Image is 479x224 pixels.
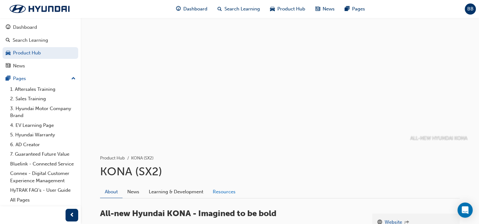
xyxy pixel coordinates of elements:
[8,94,78,104] a: 2. Sales Training
[8,195,78,205] a: All Pages
[183,5,207,13] span: Dashboard
[345,5,350,13] span: pages-icon
[3,60,78,72] a: News
[6,76,10,82] span: pages-icon
[8,104,78,121] a: 3. Hyundai Motor Company Brand
[310,3,340,16] a: news-iconNews
[13,75,26,82] div: Pages
[465,3,476,15] button: BB
[8,121,78,130] a: 4. EV Learning Page
[323,5,335,13] span: News
[13,24,37,31] div: Dashboard
[315,5,320,13] span: news-icon
[265,3,310,16] a: car-iconProduct Hub
[144,186,208,198] a: Learning & Development
[8,185,78,195] a: HyTRAK FAQ's - User Guide
[467,5,474,13] span: BB
[3,2,76,16] img: Trak
[70,211,74,219] span: prev-icon
[13,62,25,70] div: News
[3,73,78,84] button: Pages
[6,50,10,56] span: car-icon
[340,3,370,16] a: pages-iconPages
[217,5,222,13] span: search-icon
[176,5,181,13] span: guage-icon
[100,165,460,178] h1: KONA (SX2)
[410,135,467,142] p: ALL-NEW HYUNDAI KONA
[13,37,48,44] div: Search Learning
[6,25,10,30] span: guage-icon
[457,202,473,218] div: Open Intercom Messenger
[352,5,365,13] span: Pages
[3,20,78,73] button: DashboardSearch LearningProduct HubNews
[6,38,10,43] span: search-icon
[8,84,78,94] a: 1. Aftersales Training
[8,140,78,150] a: 6. AD Creator
[8,149,78,159] a: 7. Guaranteed Future Value
[100,155,125,161] a: Product Hub
[3,34,78,46] a: Search Learning
[212,3,265,16] a: search-iconSearch Learning
[131,155,154,162] li: KONA (SX2)
[277,5,305,13] span: Product Hub
[171,3,212,16] a: guage-iconDashboard
[71,75,76,83] span: up-icon
[3,47,78,59] a: Product Hub
[8,130,78,140] a: 5. Hyundai Warranty
[224,5,260,13] span: Search Learning
[100,208,276,218] span: All-new Hyundai KONA - Imagined to be bold
[208,186,240,198] a: Resources
[8,169,78,185] a: Connex - Digital Customer Experience Management
[123,186,144,198] a: News
[8,159,78,169] a: Bluelink - Connected Service
[6,63,10,69] span: news-icon
[100,186,123,198] a: About
[270,5,275,13] span: car-icon
[3,22,78,33] a: Dashboard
